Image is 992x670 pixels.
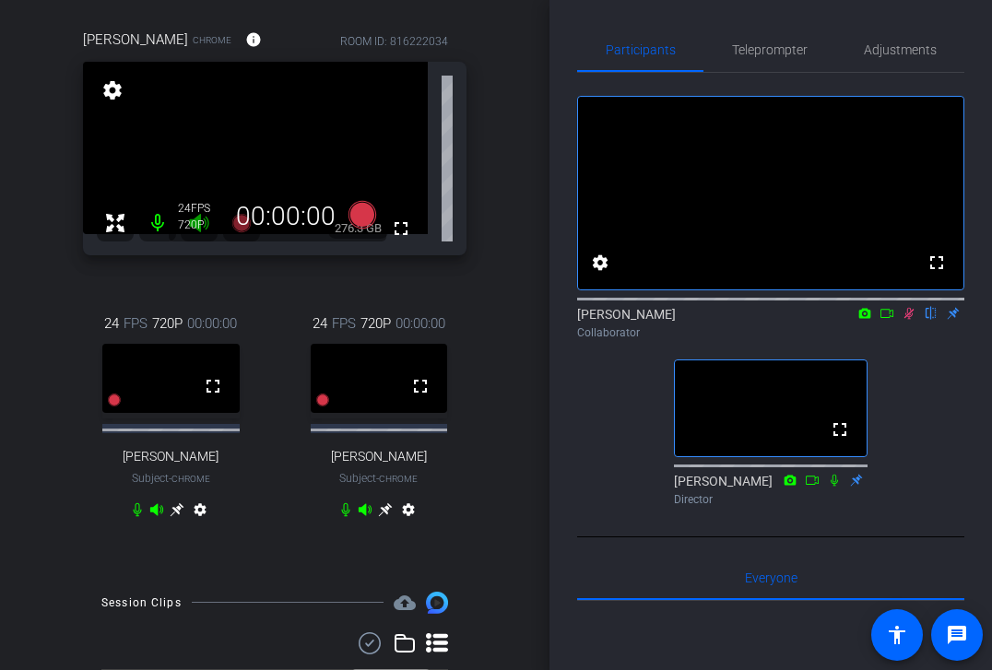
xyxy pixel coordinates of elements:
[313,313,327,334] span: 24
[390,217,412,240] mat-icon: fullscreen
[169,472,171,485] span: -
[331,449,427,464] span: [PERSON_NAME]
[152,313,183,334] span: 720P
[123,449,218,464] span: [PERSON_NAME]
[926,252,948,274] mat-icon: fullscreen
[245,31,262,48] mat-icon: info
[202,375,224,397] mat-icon: fullscreen
[132,470,210,487] span: Subject
[339,470,418,487] span: Subject
[178,201,224,216] div: 24
[946,624,968,646] mat-icon: message
[409,375,431,397] mat-icon: fullscreen
[397,502,419,524] mat-icon: settings
[379,474,418,484] span: Chrome
[189,502,211,524] mat-icon: settings
[376,472,379,485] span: -
[606,43,676,56] span: Participants
[829,418,851,441] mat-icon: fullscreen
[674,491,868,508] div: Director
[360,313,391,334] span: 720P
[224,201,348,232] div: 00:00:00
[674,472,868,508] div: [PERSON_NAME]
[104,313,119,334] span: 24
[577,305,964,341] div: [PERSON_NAME]
[886,624,908,646] mat-icon: accessibility
[340,33,448,50] div: ROOM ID: 816222034
[83,29,188,50] span: [PERSON_NAME]
[171,474,210,484] span: Chrome
[394,592,416,614] span: Destinations for your clips
[577,324,964,341] div: Collaborator
[394,592,416,614] mat-icon: cloud_upload
[100,79,125,101] mat-icon: settings
[396,313,445,334] span: 00:00:00
[589,252,611,274] mat-icon: settings
[732,43,808,56] span: Teleprompter
[187,313,237,334] span: 00:00:00
[191,202,210,215] span: FPS
[745,571,797,584] span: Everyone
[193,33,231,47] span: Chrome
[101,594,182,612] div: Session Clips
[178,217,224,232] div: 720P
[124,313,148,334] span: FPS
[332,313,356,334] span: FPS
[920,304,942,321] mat-icon: flip
[864,43,937,56] span: Adjustments
[426,592,448,614] img: Session clips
